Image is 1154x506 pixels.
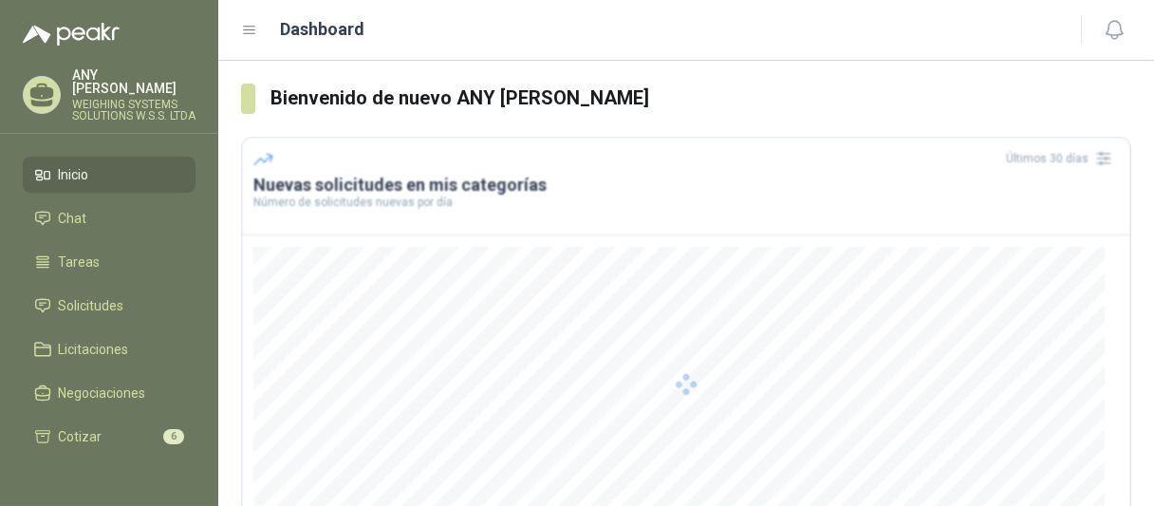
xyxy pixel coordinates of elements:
a: Chat [23,200,195,236]
a: Negociaciones [23,375,195,411]
h1: Dashboard [281,16,365,43]
h3: Bienvenido de nuevo ANY [PERSON_NAME] [270,84,1131,113]
p: WEIGHING SYSTEMS SOLUTIONS W.S.S. LTDA [72,99,195,122]
span: Inicio [59,164,89,185]
span: Cotizar [59,426,102,447]
span: Tareas [59,252,101,272]
span: Solicitudes [59,295,124,316]
a: Cotizar6 [23,419,195,455]
span: Licitaciones [59,339,129,360]
a: Inicio [23,157,195,193]
span: 6 [163,429,184,444]
span: Negociaciones [59,383,146,403]
img: Logo peakr [23,23,120,46]
a: Tareas [23,244,195,280]
p: ANY [PERSON_NAME] [72,68,195,95]
a: Licitaciones [23,331,195,367]
span: Chat [59,208,87,229]
a: Solicitudes [23,288,195,324]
